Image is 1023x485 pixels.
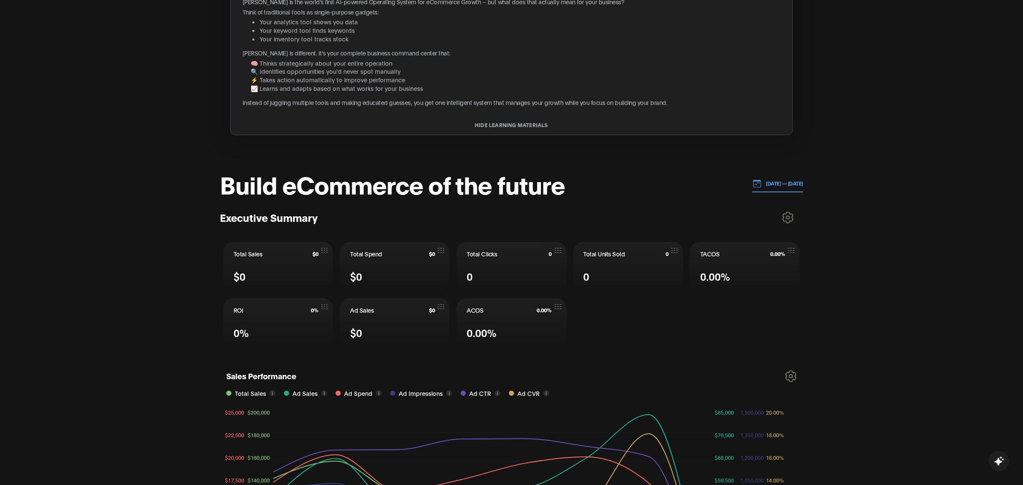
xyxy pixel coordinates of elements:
button: Total Units Sold00 [573,242,683,291]
tspan: 16.00% [766,454,784,461]
button: Total Sales$0$0 [223,242,333,291]
span: 0 [549,251,552,257]
span: 0.00% [467,325,497,340]
li: Your keyword tool finds keywords [260,26,780,35]
span: $0 [350,269,362,284]
button: i [376,390,382,396]
span: 0% [234,325,249,340]
button: ACOS0.00%0.00% [456,298,566,348]
li: Your analytics tool shows you data [260,17,780,26]
span: Ad CTR [469,389,491,398]
tspan: $59,500 [715,477,734,483]
span: Ad CVR [517,389,540,398]
button: i [269,390,275,396]
p: [PERSON_NAME] is different. It's your complete business command center that: [243,49,780,57]
span: 0.00% [700,269,730,284]
span: $0 [350,325,362,340]
span: Total Spend [350,250,382,258]
tspan: $200,000 [248,409,270,415]
tspan: 1,500,000 [740,409,764,415]
button: i [543,390,549,396]
tspan: $76,500 [715,432,734,438]
p: Instead of juggling multiple tools and making educated guesses, you get one intelligent system th... [243,98,780,107]
span: Total Sales [234,250,263,258]
button: ROI0%0% [223,298,333,348]
p: Think of traditional tools as single-purpose gadgets: [243,8,780,16]
span: 0.00% [770,251,785,257]
tspan: 18.00% [766,432,784,438]
tspan: 1,350,000 [740,432,764,438]
span: Total Clicks [467,250,497,258]
tspan: 20.00% [766,409,784,415]
span: 0.00% [537,307,552,313]
span: $0 [234,269,246,284]
button: Total Spend$0$0 [340,242,450,291]
span: 0 [666,251,669,257]
span: $0 [429,307,435,313]
li: ⚡ Takes action automatically to improve performance [251,76,780,84]
h1: Build eCommerce of the future [220,171,565,197]
tspan: $140,000 [248,477,270,483]
li: 🧠 Thinks strategically about your entire operation [251,59,780,67]
button: Total Clicks00 [456,242,566,291]
tspan: $160,000 [248,454,270,461]
span: 0% [311,307,319,313]
span: TACOS [700,250,720,258]
span: Ad Sales [350,306,374,314]
span: $0 [429,251,435,257]
span: 0 [584,269,590,284]
tspan: $85,000 [715,409,734,415]
li: 🔍 Identifies opportunities you'd never spot manually [251,67,780,76]
button: [DATE] — [DATE] [752,175,804,192]
tspan: $25,000 [225,409,244,415]
span: Ad Sales [292,389,318,398]
span: Total Units Sold [584,250,625,258]
li: 📈 Learns and adapts based on what works for your business [251,84,780,93]
span: Ad Spend [344,389,372,398]
tspan: $20,000 [225,454,244,461]
tspan: $17,500 [225,477,244,483]
tspan: $180,000 [248,432,270,438]
h1: Sales Performance [226,370,296,384]
span: $0 [313,251,319,257]
span: Total Sales [235,389,266,398]
button: Ad Sales$0$0 [340,298,450,348]
tspan: $22,500 [225,432,244,438]
tspan: 1,200,000 [740,454,764,461]
button: i [494,390,500,396]
img: 01.01.24 — 07.01.24 [752,179,762,188]
p: [DATE] — [DATE] [762,180,804,187]
span: Ad Impressions [399,389,443,398]
button: i [446,390,452,396]
span: ACOS [467,306,483,314]
button: TACOS0.00%0.00% [690,242,800,291]
span: ROI [234,306,243,314]
tspan: 1,050,000 [740,477,764,483]
button: HIDE LEARNING MATERIALS [231,122,792,128]
tspan: $68,000 [715,454,734,461]
tspan: 14.00% [766,477,784,483]
li: Your inventory tool tracks stock [260,35,780,43]
button: i [321,390,327,396]
span: 0 [467,269,473,284]
h3: Executive Summary [220,211,318,224]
